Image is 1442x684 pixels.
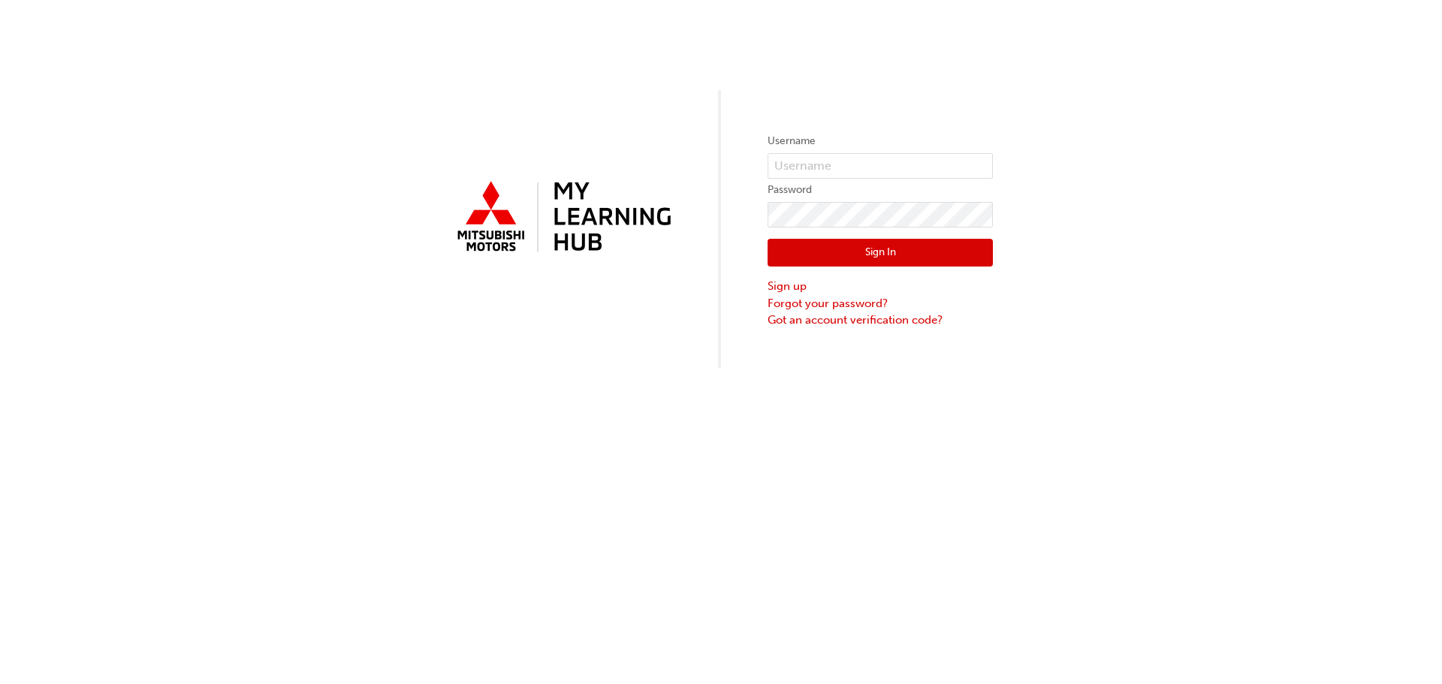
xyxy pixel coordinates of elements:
a: Sign up [768,278,993,295]
button: Sign In [768,239,993,267]
a: Got an account verification code? [768,312,993,329]
label: Username [768,132,993,150]
img: mmal [449,175,674,261]
a: Forgot your password? [768,295,993,312]
input: Username [768,153,993,179]
label: Password [768,181,993,199]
